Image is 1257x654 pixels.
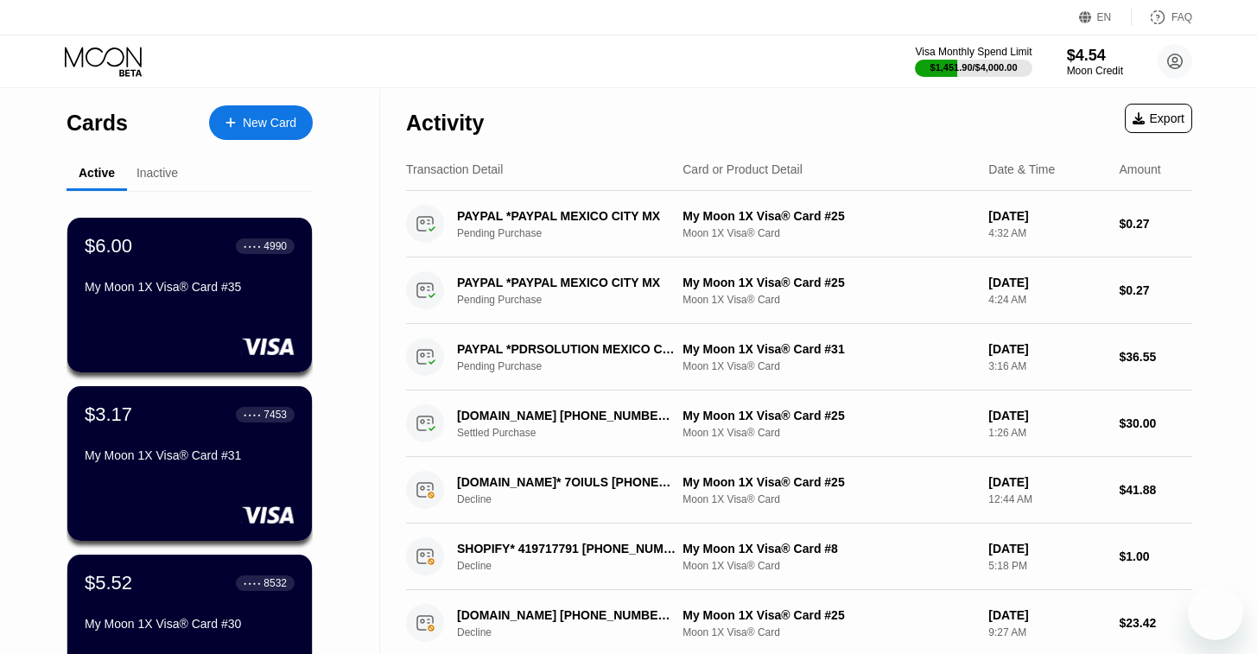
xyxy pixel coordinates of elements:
div: PAYPAL *PAYPAL MEXICO CITY MX [457,276,677,289]
div: PAYPAL *PAYPAL MEXICO CITY MXPending PurchaseMy Moon 1X Visa® Card #25Moon 1X Visa® Card[DATE]4:3... [406,191,1192,257]
div: 1:26 AM [988,427,1105,439]
div: [DATE] [988,276,1105,289]
div: [DATE] [988,542,1105,556]
div: $3.17 [85,403,132,426]
div: My Moon 1X Visa® Card #25 [682,475,974,489]
div: Export [1133,111,1184,125]
div: PAYPAL *PAYPAL MEXICO CITY MXPending PurchaseMy Moon 1X Visa® Card #25Moon 1X Visa® Card[DATE]4:2... [406,257,1192,324]
div: [DATE] [988,209,1105,223]
div: 4:24 AM [988,294,1105,306]
iframe: Button to launch messaging window, 1 unread message [1188,585,1243,640]
iframe: Number of unread messages [1212,581,1247,599]
div: Export [1125,104,1192,133]
div: $3.17● ● ● ●7453My Moon 1X Visa® Card #31 [67,386,312,541]
div: Card or Product Detail [682,162,803,176]
div: 3:16 AM [988,360,1105,372]
div: Settled Purchase [457,427,694,439]
div: FAQ [1171,11,1192,23]
div: Activity [406,111,484,136]
div: FAQ [1132,9,1192,26]
div: New Card [243,116,296,130]
div: ● ● ● ● [244,244,261,249]
div: Active [79,166,115,180]
div: Moon 1X Visa® Card [682,493,974,505]
div: New Card [209,105,313,140]
div: [DOMAIN_NAME]* 7OIULS [PHONE_NUMBER] US [457,475,677,489]
div: SHOPIFY* 419717791 [PHONE_NUMBER] US [457,542,677,556]
div: $5.52 [85,572,132,594]
div: [DOMAIN_NAME]* 7OIULS [PHONE_NUMBER] USDeclineMy Moon 1X Visa® Card #25Moon 1X Visa® Card[DATE]12... [406,457,1192,524]
div: ● ● ● ● [244,581,261,586]
div: 5:18 PM [988,560,1105,572]
div: $0.27 [1120,283,1193,297]
div: Pending Purchase [457,294,694,306]
div: $1.00 [1120,549,1193,563]
div: $23.42 [1120,616,1193,630]
div: Moon 1X Visa® Card [682,427,974,439]
div: Moon 1X Visa® Card [682,626,974,638]
div: $30.00 [1120,416,1193,430]
div: PAYPAL *PDRSOLUTION MEXICO CITY MXPending PurchaseMy Moon 1X Visa® Card #31Moon 1X Visa® Card[DAT... [406,324,1192,390]
div: $4.54 [1067,47,1123,65]
div: [DOMAIN_NAME] [PHONE_NUMBER] US [457,608,677,622]
div: $41.88 [1120,483,1193,497]
div: Decline [457,560,694,572]
div: Inactive [136,166,178,180]
div: 9:27 AM [988,626,1105,638]
div: $6.00 [85,235,132,257]
div: $0.27 [1120,217,1193,231]
div: My Moon 1X Visa® Card #8 [682,542,974,556]
div: Transaction Detail [406,162,503,176]
div: $36.55 [1120,350,1193,364]
div: [DOMAIN_NAME] [PHONE_NUMBER] US [457,409,677,422]
div: PAYPAL *PAYPAL MEXICO CITY MX [457,209,677,223]
div: Moon 1X Visa® Card [682,360,974,372]
div: [DATE] [988,342,1105,356]
div: Decline [457,493,694,505]
div: [DATE] [988,409,1105,422]
div: PAYPAL *PDRSOLUTION MEXICO CITY MX [457,342,677,356]
div: Pending Purchase [457,360,694,372]
div: Date & Time [988,162,1055,176]
div: My Moon 1X Visa® Card #25 [682,209,974,223]
div: EN [1097,11,1112,23]
div: Moon 1X Visa® Card [682,227,974,239]
div: My Moon 1X Visa® Card #30 [85,617,295,631]
div: $1,451.90 / $4,000.00 [930,62,1018,73]
div: My Moon 1X Visa® Card #31 [682,342,974,356]
div: [DOMAIN_NAME] [PHONE_NUMBER] USSettled PurchaseMy Moon 1X Visa® Card #25Moon 1X Visa® Card[DATE]1... [406,390,1192,457]
div: My Moon 1X Visa® Card #25 [682,608,974,622]
div: Amount [1120,162,1161,176]
div: Decline [457,626,694,638]
div: $4.54Moon Credit [1067,47,1123,77]
div: 4990 [263,240,287,252]
div: My Moon 1X Visa® Card #35 [85,280,295,294]
div: 12:44 AM [988,493,1105,505]
div: 4:32 AM [988,227,1105,239]
div: SHOPIFY* 419717791 [PHONE_NUMBER] USDeclineMy Moon 1X Visa® Card #8Moon 1X Visa® Card[DATE]5:18 P... [406,524,1192,590]
div: $6.00● ● ● ●4990My Moon 1X Visa® Card #35 [67,218,312,372]
div: [DATE] [988,475,1105,489]
div: Cards [67,111,128,136]
div: Visa Monthly Spend Limit$1,451.90/$4,000.00 [915,46,1032,77]
div: 7453 [263,409,287,421]
div: ● ● ● ● [244,412,261,417]
div: Visa Monthly Spend Limit [915,46,1032,58]
div: Moon 1X Visa® Card [682,560,974,572]
div: [DATE] [988,608,1105,622]
div: Moon Credit [1067,65,1123,77]
div: My Moon 1X Visa® Card #25 [682,276,974,289]
div: Moon 1X Visa® Card [682,294,974,306]
div: My Moon 1X Visa® Card #25 [682,409,974,422]
div: Pending Purchase [457,227,694,239]
div: 8532 [263,577,287,589]
div: EN [1079,9,1132,26]
div: My Moon 1X Visa® Card #31 [85,448,295,462]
